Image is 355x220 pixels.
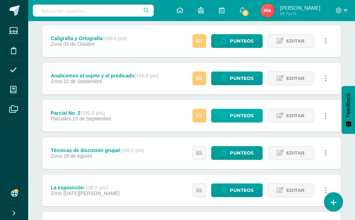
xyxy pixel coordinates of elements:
span: Editar [286,146,305,159]
strong: (100.0 pts) [84,185,108,190]
span: 19 de Septiembre [72,116,111,121]
span: Zona [51,153,62,159]
span: 9 [241,9,249,17]
span: Feedback [345,93,351,118]
span: Punteos [230,146,253,159]
a: Punteos [211,183,263,197]
span: Editar [286,34,305,48]
span: Zona [51,190,62,196]
div: Técnicas de discusión grupal [51,147,144,153]
strong: (100.0 pts) [120,147,144,153]
a: Punteos [211,146,263,160]
button: Feedback - Mostrar encuesta [342,86,355,134]
span: Editar [286,184,305,197]
div: Parcial No. 2 [51,110,111,116]
span: Parciales [51,116,71,121]
span: Mi Perfil [280,11,320,17]
span: Punteos [230,34,253,48]
span: Zona [51,78,62,84]
span: [DATE][PERSON_NAME] [63,190,120,196]
input: Busca un usuario... [33,5,154,17]
span: Editar [286,109,305,122]
span: Zona [51,41,62,47]
strong: (100.0 pts) [134,73,159,78]
div: Caligrafía y Ortografía [51,36,127,41]
a: Punteos [211,109,263,122]
span: 22 de Septiembre [63,78,103,84]
span: Punteos [230,109,253,122]
span: 29 de Agosto [63,153,92,159]
div: La exposición [51,185,120,190]
a: Punteos [211,34,263,48]
span: Editar [286,72,305,85]
span: [PERSON_NAME] [280,4,320,11]
span: Punteos [230,72,253,85]
strong: (100.0 pts) [103,36,127,41]
span: Punteos [230,184,253,197]
strong: (100.0 pts) [80,110,105,116]
a: Punteos [211,71,263,85]
span: 03 de Octubre [63,41,95,47]
div: Analicemos el sujeto y el predicado [51,73,159,78]
img: 7b25d53265b86a266d6008bb395da524.png [261,4,275,18]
